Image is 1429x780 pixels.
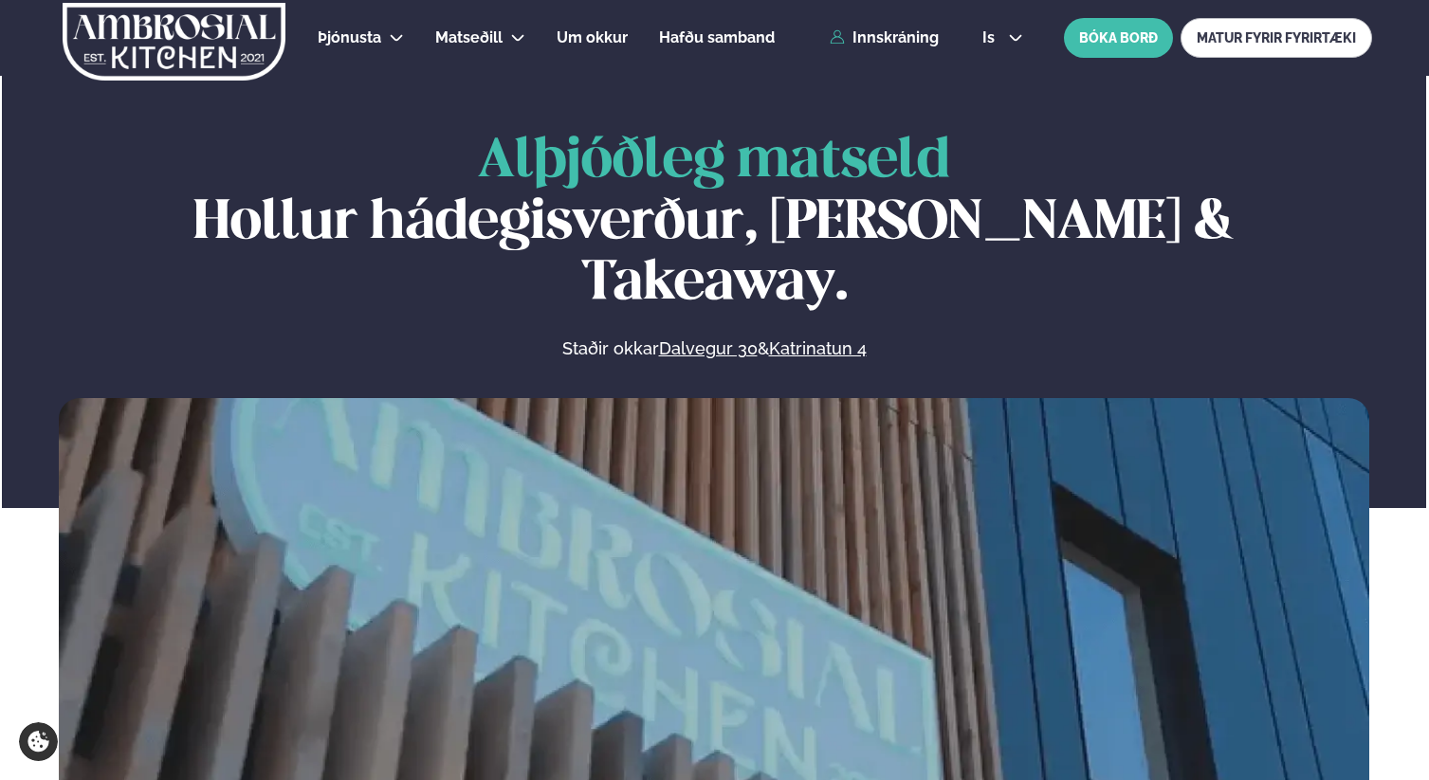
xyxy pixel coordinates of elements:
[59,132,1369,314] h1: Hollur hádegisverður, [PERSON_NAME] & Takeaway.
[659,337,758,360] a: Dalvegur 30
[435,28,503,46] span: Matseðill
[1064,18,1173,58] button: BÓKA BORÐ
[967,30,1038,45] button: is
[356,337,1072,360] p: Staðir okkar &
[318,27,381,49] a: Þjónusta
[659,27,775,49] a: Hafðu samband
[557,28,628,46] span: Um okkur
[830,29,939,46] a: Innskráning
[659,28,775,46] span: Hafðu samband
[1181,18,1372,58] a: MATUR FYRIR FYRIRTÆKI
[982,30,1000,45] span: is
[557,27,628,49] a: Um okkur
[769,337,867,360] a: Katrinatun 4
[61,3,287,81] img: logo
[435,27,503,49] a: Matseðill
[19,722,58,761] a: Cookie settings
[318,28,381,46] span: Þjónusta
[478,136,950,188] span: Alþjóðleg matseld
